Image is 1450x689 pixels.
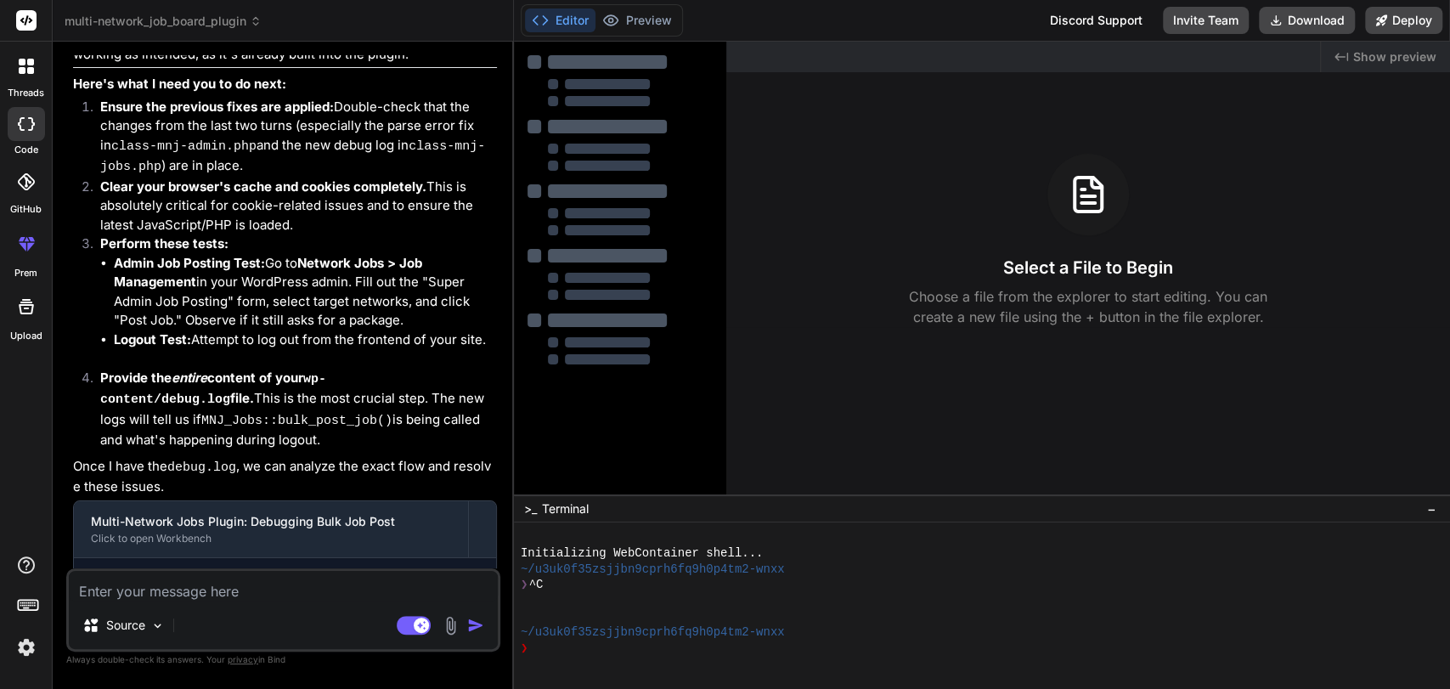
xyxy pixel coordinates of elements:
strong: Here's what I need you to do next: [73,76,286,92]
button: Multi-Network Jobs Plugin: Debugging Bulk Job PostClick to open Workbench [74,501,468,557]
li: This is absolutely critical for cookie-related issues and to ensure the latest JavaScript/PHP is ... [87,178,497,235]
span: privacy [228,654,258,664]
span: ~/u3uk0f35zsjjbn9cprh6fq9h0p4tm2-wnxx [521,562,785,578]
li: Double-check that the changes from the last two turns (especially the parse error fix in and the ... [87,98,497,178]
label: threads [8,86,44,100]
button: Download [1259,7,1355,34]
strong: Ensure the previous fixes are applied: [100,99,334,115]
strong: Provide the content of your file. [100,370,326,407]
button: Preview [595,8,679,32]
strong: Perform these tests: [100,235,229,251]
code: MNJ_Jobs::bulk_post_job() [201,414,392,428]
img: Pick Models [150,618,165,633]
em: entire [172,370,207,386]
code: debug.log [167,460,236,475]
span: ~/u3uk0f35zsjjbn9cprh6fq9h0p4tm2-wnxx [521,624,785,641]
span: ^C [529,577,544,593]
button: Invite Team [1163,7,1249,34]
span: >_ [524,500,537,517]
span: Initializing WebContainer shell... [521,545,764,562]
span: ❯ [521,641,529,657]
p: Choose a file from the explorer to start editing. You can create a new file using the + button in... [898,286,1278,327]
label: GitHub [10,202,42,217]
button: − [1424,495,1440,522]
img: settings [12,633,41,662]
p: Source [106,617,145,634]
p: Always double-check its answers. Your in Bind [66,652,500,668]
strong: Clear your browser's cache and cookies completely. [100,178,426,195]
span: Terminal [542,500,589,517]
li: Go to in your WordPress admin. Fill out the "Super Admin Job Posting" form, select target network... [114,254,497,330]
button: Editor [525,8,595,32]
li: Attempt to log out from the frontend of your site. [114,330,497,350]
span: multi-network_job_board_plugin [65,13,262,30]
label: code [14,143,38,157]
span: − [1427,500,1436,517]
label: prem [14,266,37,280]
span: ❯ [521,577,529,593]
div: Multi-Network Jobs Plugin: Debugging Bulk Job Post [91,513,451,530]
div: Discord Support [1040,7,1153,34]
li: This is the most crucial step. The new logs will tell us if is being called and what's happening ... [87,369,497,450]
img: attachment [441,616,460,635]
span: Show preview [1353,48,1436,65]
div: Click to open Workbench [91,532,451,545]
label: Upload [10,329,42,343]
button: Deploy [1365,7,1442,34]
img: icon [467,617,484,634]
strong: Logout Test: [114,331,191,347]
h3: Select a File to Begin [1003,256,1173,280]
code: class-mnj-admin.php [111,139,257,154]
strong: Admin Job Posting Test: [114,255,265,271]
p: Once I have the , we can analyze the exact flow and resolve these issues. [73,457,497,497]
